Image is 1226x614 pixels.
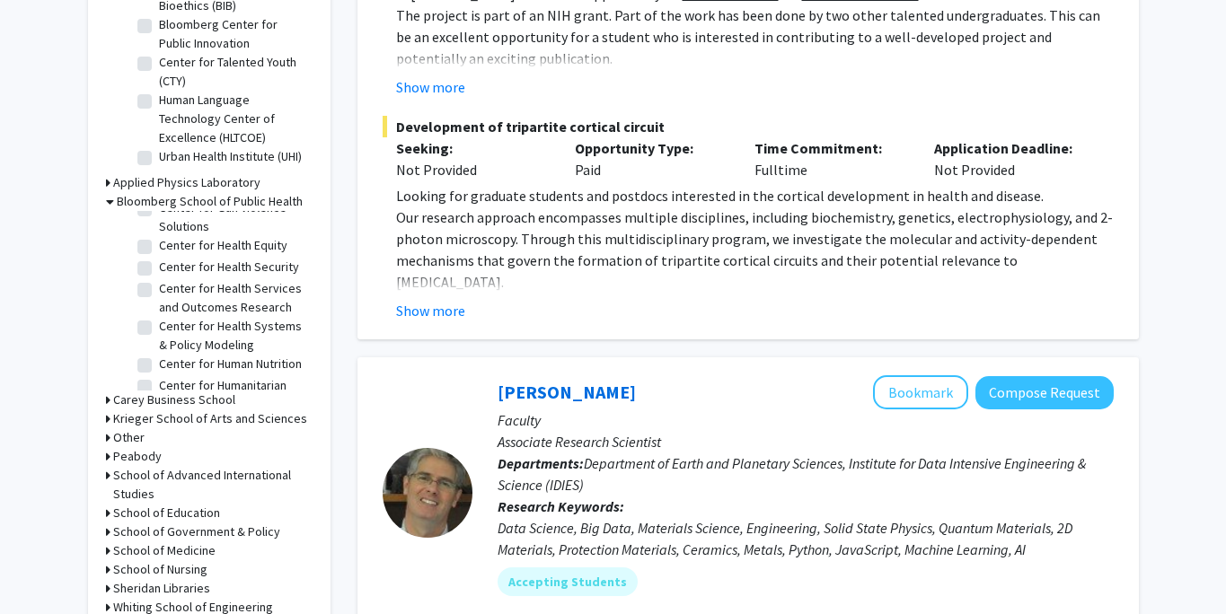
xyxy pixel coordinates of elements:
[159,53,308,91] label: Center for Talented Youth (CTY)
[113,541,216,560] h3: School of Medicine
[561,137,741,180] div: Paid
[159,258,299,276] label: Center for Health Security
[113,173,260,192] h3: Applied Physics Laboratory
[396,76,465,98] button: Show more
[498,431,1114,452] p: Associate Research Scientist
[159,15,308,53] label: Bloomberg Center for Public Innovation
[498,497,624,515] b: Research Keywords:
[113,466,313,504] h3: School of Advanced International Studies
[117,192,303,211] h3: Bloomberg School of Public Health
[498,454,584,472] b: Departments:
[498,409,1114,431] p: Faculty
[396,185,1114,206] p: Looking for graduate students and postdocs interested in the cortical development in health and d...
[159,355,302,373] label: Center for Human Nutrition
[113,447,162,466] h3: Peabody
[396,300,465,321] button: Show more
[159,91,308,147] label: Human Language Technology Center of Excellence (HLTCOE)
[159,147,302,166] label: Urban Health Institute (UHI)
[159,279,308,317] label: Center for Health Services and Outcomes Research
[113,504,220,522] h3: School of Education
[396,206,1114,293] p: Our research approach encompasses multiple disciplines, including biochemistry, genetics, electro...
[754,137,907,159] p: Time Commitment:
[575,137,728,159] p: Opportunity Type:
[113,522,280,541] h3: School of Government & Policy
[396,159,549,180] div: Not Provided
[498,567,638,596] mat-chip: Accepting Students
[873,375,968,409] button: Add David Elbert to Bookmarks
[159,198,308,236] label: Center for Gun Violence Solutions
[396,4,1114,69] p: The project is part of an NIH grant. Part of the work has been done by two other talented undergr...
[113,409,307,428] h3: Krieger School of Arts and Sciences
[113,390,235,409] h3: Carey Business School
[498,381,636,403] a: [PERSON_NAME]
[498,454,1086,494] span: Department of Earth and Planetary Sciences, Institute for Data Intensive Engineering & Science (I...
[383,116,1114,137] span: Development of tripartite cortical circuit
[975,376,1114,409] button: Compose Request to David Elbert
[159,376,308,414] label: Center for Humanitarian Health
[13,533,76,601] iframe: Chat
[113,579,210,598] h3: Sheridan Libraries
[159,236,287,255] label: Center for Health Equity
[113,560,207,579] h3: School of Nursing
[113,428,145,447] h3: Other
[396,137,549,159] p: Seeking:
[934,137,1087,159] p: Application Deadline:
[498,517,1114,560] div: Data Science, Big Data, Materials Science, Engineering, Solid State Physics, Quantum Materials, 2...
[159,317,308,355] label: Center for Health Systems & Policy Modeling
[741,137,921,180] div: Fulltime
[921,137,1100,180] div: Not Provided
